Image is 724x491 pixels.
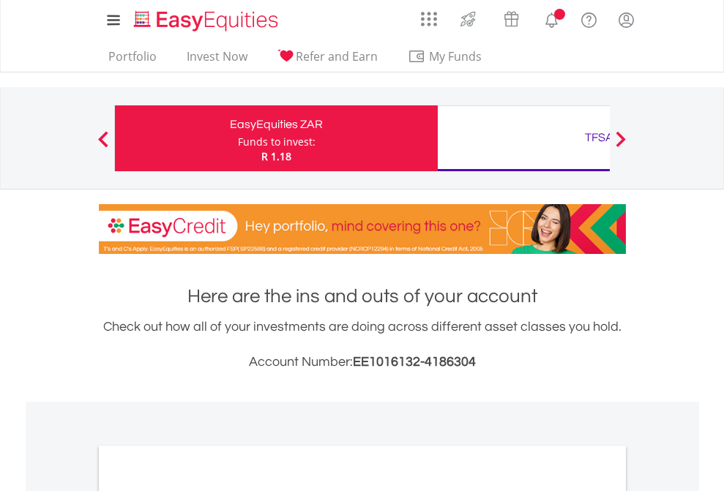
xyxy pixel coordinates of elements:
div: EasyEquities ZAR [124,114,429,135]
div: Check out how all of your investments are doing across different asset classes you hold. [99,317,626,372]
img: EasyCredit Promotion Banner [99,204,626,254]
button: Next [606,138,635,153]
a: Vouchers [490,4,533,31]
span: EE1016132-4186304 [353,355,476,369]
a: Refer and Earn [272,49,384,72]
img: grid-menu-icon.svg [421,11,437,27]
a: FAQ's and Support [570,4,608,33]
span: R 1.18 [261,149,291,163]
img: EasyEquities_Logo.png [131,9,284,33]
a: Invest Now [181,49,253,72]
a: My Profile [608,4,645,36]
h3: Account Number: [99,352,626,372]
img: vouchers-v2.svg [499,7,523,31]
a: Notifications [533,4,570,33]
div: Funds to invest: [238,135,316,149]
a: AppsGrid [411,4,447,27]
h1: Here are the ins and outs of your account [99,283,626,310]
span: Refer and Earn [296,48,378,64]
a: Portfolio [102,49,163,72]
a: Home page [128,4,284,33]
img: thrive-v2.svg [456,7,480,31]
button: Previous [89,138,118,153]
span: My Funds [408,47,504,66]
